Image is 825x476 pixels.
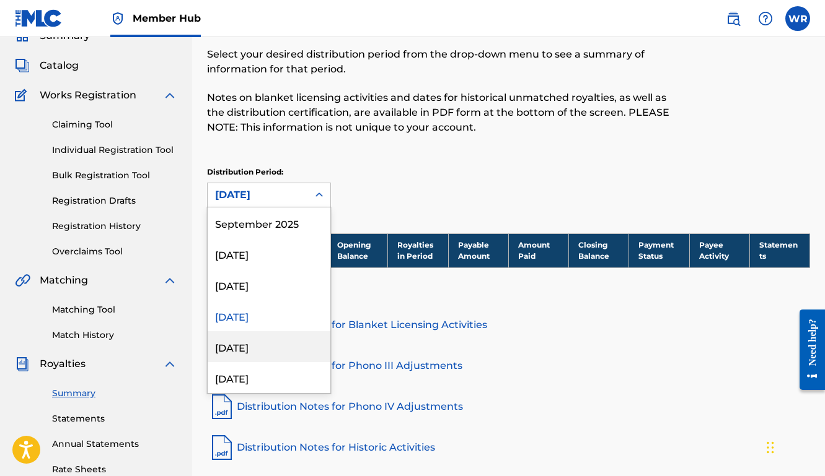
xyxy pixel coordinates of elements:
th: Opening Balance [328,233,388,267]
a: SummarySummary [15,28,90,43]
a: Distribution Notes for Phono III Adjustments [207,351,810,381]
img: Works Registration [15,88,31,103]
div: [DATE] [208,238,330,269]
a: Annual Statements [52,438,177,451]
img: help [758,11,773,26]
th: Royalties in Period [388,233,448,267]
span: Matching [40,273,88,288]
span: Royalties [40,357,86,371]
th: Closing Balance [569,233,629,267]
a: Matching Tool [52,303,177,316]
div: [DATE] [208,331,330,362]
th: Amount Paid [508,233,568,267]
div: [DATE] [208,362,330,393]
a: Summary [52,387,177,400]
th: Payment Status [629,233,689,267]
img: expand [162,273,177,288]
th: Payable Amount [448,233,508,267]
div: September 2025 [208,207,330,238]
img: pdf [207,433,237,462]
div: Help [753,6,778,31]
a: Distribution Notes for Phono IV Adjustments [207,392,810,422]
div: [DATE] [215,188,301,202]
a: Public Search [721,6,746,31]
a: Bulk Registration Tool [52,169,177,182]
span: Catalog [40,58,79,73]
img: search [726,11,741,26]
a: Individual Registration Tool [52,144,177,157]
a: CatalogCatalog [15,58,79,73]
div: [DATE] [208,269,330,300]
div: [DATE] [208,300,330,331]
a: Distribution Notes for Historic Activities [207,433,810,462]
p: Notes on blanket licensing activities and dates for historical unmatched royalties, as well as th... [207,90,671,135]
a: Statements [52,412,177,425]
img: MLC Logo [15,9,63,27]
p: Select your desired distribution period from the drop-down menu to see a summary of information f... [207,47,671,77]
a: Overclaims Tool [52,245,177,258]
p: Distribution Period: [207,167,331,178]
img: Catalog [15,58,30,73]
iframe: Chat Widget [763,417,825,476]
span: Member Hub [133,11,201,25]
a: Registration Drafts [52,194,177,207]
img: Royalties [15,357,30,371]
a: Claiming Tool [52,118,177,131]
img: Matching [15,273,30,288]
a: Rate Sheets [52,463,177,476]
div: User Menu [785,6,810,31]
img: expand [162,88,177,103]
span: Works Registration [40,88,136,103]
a: Distribution Notes for Blanket Licensing Activities [207,310,810,340]
img: pdf [207,392,237,422]
iframe: Resource Center [790,299,825,401]
th: Payee Activity [689,233,749,267]
th: Statements [749,233,810,267]
div: Drag [767,429,774,466]
img: Top Rightsholder [110,11,125,26]
a: Match History [52,329,177,342]
a: Registration History [52,220,177,233]
img: expand [162,357,177,371]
